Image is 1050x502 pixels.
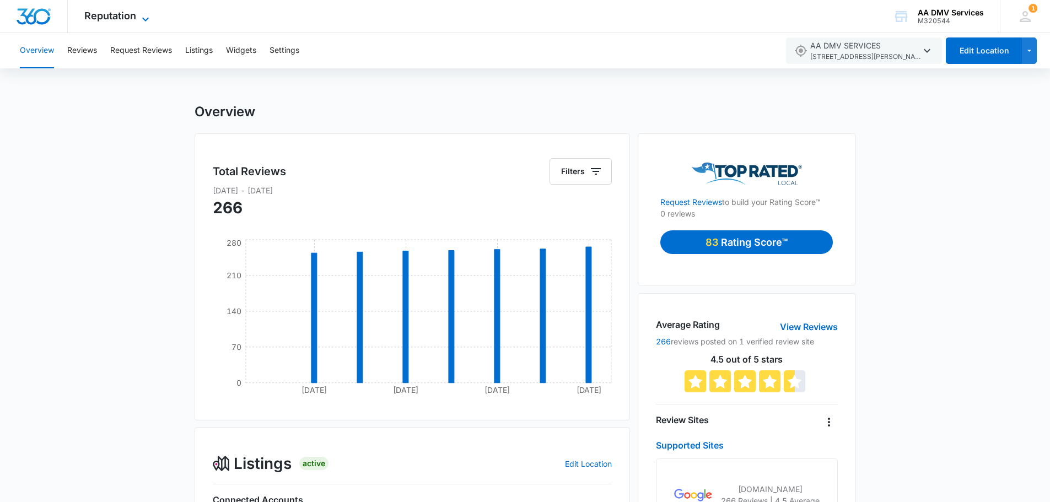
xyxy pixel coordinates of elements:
[721,483,820,495] p: [DOMAIN_NAME]
[946,37,1022,64] button: Edit Location
[226,306,241,316] tspan: 140
[301,385,327,395] tspan: [DATE]
[226,33,256,68] button: Widgets
[656,336,837,347] p: reviews posted on 1 verified review site
[213,185,612,196] p: [DATE] - [DATE]
[231,342,241,352] tspan: 70
[1029,4,1037,13] div: notifications count
[656,440,724,451] a: Supported Sites
[236,378,241,387] tspan: 0
[1029,4,1037,13] span: 1
[270,33,299,68] button: Settings
[299,457,329,470] div: Active
[656,318,720,331] h4: Average Rating
[820,413,838,431] button: Overflow Menu
[226,271,241,280] tspan: 210
[656,355,837,364] p: 4.5 out of 5 stars
[110,33,172,68] button: Request Reviews
[780,320,838,333] a: View Reviews
[918,17,984,25] div: account id
[195,104,255,120] h1: Overview
[660,185,833,208] p: to build your Rating Score™
[577,385,602,395] tspan: [DATE]
[721,235,788,250] p: Rating Score™
[393,385,418,395] tspan: [DATE]
[185,33,213,68] button: Listings
[656,337,671,346] a: 266
[213,198,243,217] span: 266
[565,459,612,468] a: Edit Location
[660,208,833,219] p: 0 reviews
[810,40,920,62] span: AA DMV SERVICES
[234,452,292,475] span: Listings
[84,10,136,21] span: Reputation
[20,33,54,68] button: Overview
[67,33,97,68] button: Reviews
[550,158,612,185] button: Filters
[484,385,510,395] tspan: [DATE]
[656,413,709,427] h4: Review Sites
[213,163,286,180] h5: Total Reviews
[706,235,721,250] p: 83
[810,52,920,62] span: [STREET_ADDRESS][PERSON_NAME] , [GEOGRAPHIC_DATA] , NV
[918,8,984,17] div: account name
[786,37,942,64] button: AA DMV SERVICES[STREET_ADDRESS][PERSON_NAME],[GEOGRAPHIC_DATA],NV
[692,163,802,185] img: Top Rated Local Logo
[226,238,241,247] tspan: 280
[660,197,722,207] a: Request Reviews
